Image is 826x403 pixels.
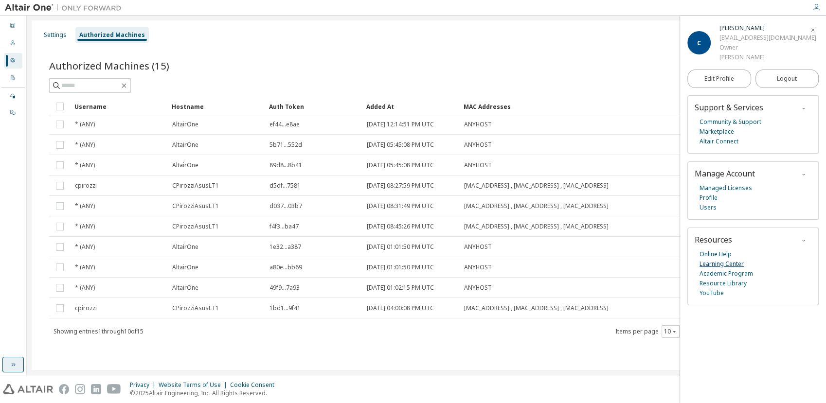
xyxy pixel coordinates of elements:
[700,259,744,269] a: Learning Center
[4,35,22,51] div: Users
[5,3,126,13] img: Altair One
[107,384,121,394] img: youtube.svg
[367,223,434,230] span: [DATE] 08:45:26 PM UTC
[269,182,301,190] span: d5df...7581
[704,75,734,83] span: Edit Profile
[719,43,816,53] div: Owner
[719,53,816,62] div: [PERSON_NAME]
[74,99,164,114] div: Username
[269,99,359,114] div: Auth Token
[75,384,85,394] img: instagram.svg
[464,202,609,210] span: [MAC_ADDRESS] , [MAC_ADDRESS] , [MAC_ADDRESS]
[464,263,492,271] span: ANYHOST
[700,137,738,146] a: Altair Connect
[269,223,299,230] span: f4f3...ba47
[3,384,53,394] img: altair_logo.svg
[75,202,95,210] span: * (ANY)
[172,223,219,230] span: CPirozziAsusLT1
[269,243,301,251] span: 1e32...a387
[367,304,434,312] span: [DATE] 04:00:08 PM UTC
[367,243,434,251] span: [DATE] 01:01:50 PM UTC
[269,121,300,128] span: ef44...e8ae
[172,99,261,114] div: Hostname
[700,183,752,193] a: Managed Licenses
[464,121,492,128] span: ANYHOST
[269,141,302,149] span: 5b71...552d
[700,203,717,212] a: Users
[367,161,434,169] span: [DATE] 05:45:08 PM UTC
[464,182,609,190] span: [MAC_ADDRESS] , [MAC_ADDRESS] , [MAC_ADDRESS]
[615,325,680,338] span: Items per page
[695,168,755,179] span: Manage Account
[75,304,97,312] span: cpirozzi
[695,234,732,245] span: Resources
[172,243,198,251] span: AltairOne
[54,327,144,335] span: Showing entries 1 through 10 of 15
[464,243,492,251] span: ANYHOST
[159,381,230,389] div: Website Terms of Use
[4,88,22,104] div: Managed
[130,389,280,397] p: © 2025 Altair Engineering, Inc. All Rights Reserved.
[91,384,101,394] img: linkedin.svg
[172,304,219,312] span: CPirozziAsusLT1
[464,284,492,292] span: ANYHOST
[75,263,95,271] span: * (ANY)
[4,105,22,121] div: On Prem
[777,74,797,84] span: Logout
[719,23,816,33] div: Chris Pirozzi
[75,121,95,128] span: * (ANY)
[464,223,609,230] span: [MAC_ADDRESS] , [MAC_ADDRESS] , [MAC_ADDRESS]
[4,18,22,34] div: Dashboard
[49,59,169,72] span: Authorized Machines (15)
[367,202,434,210] span: [DATE] 08:31:49 PM UTC
[367,182,434,190] span: [DATE] 08:27:59 PM UTC
[664,328,677,335] button: 10
[464,161,492,169] span: ANYHOST
[700,117,761,127] a: Community & Support
[230,381,280,389] div: Cookie Consent
[4,53,22,69] div: User Profile
[172,121,198,128] span: AltairOne
[367,263,434,271] span: [DATE] 01:01:50 PM UTC
[700,279,747,288] a: Resource Library
[44,31,67,39] div: Settings
[700,269,753,279] a: Academic Program
[75,284,95,292] span: * (ANY)
[269,202,302,210] span: d037...03b7
[75,223,95,230] span: * (ANY)
[367,141,434,149] span: [DATE] 05:45:08 PM UTC
[719,33,816,43] div: [EMAIL_ADDRESS][DOMAIN_NAME]
[700,193,718,203] a: Profile
[464,99,701,114] div: MAC Addresses
[75,141,95,149] span: * (ANY)
[366,99,456,114] div: Added At
[172,263,198,271] span: AltairOne
[464,304,609,312] span: [MAC_ADDRESS] , [MAC_ADDRESS] , [MAC_ADDRESS]
[269,161,302,169] span: 89d8...8b41
[269,284,300,292] span: 49f9...7a93
[367,121,434,128] span: [DATE] 12:14:51 PM UTC
[75,243,95,251] span: * (ANY)
[4,70,22,86] div: Company Profile
[269,304,301,312] span: 1bd1...9f41
[269,263,302,271] span: a80e...bb69
[172,141,198,149] span: AltairOne
[700,127,734,137] a: Marketplace
[367,284,434,292] span: [DATE] 01:02:15 PM UTC
[755,70,819,88] button: Logout
[700,288,724,298] a: YouTube
[172,284,198,292] span: AltairOne
[59,384,69,394] img: facebook.svg
[695,102,763,113] span: Support & Services
[130,381,159,389] div: Privacy
[464,141,492,149] span: ANYHOST
[75,182,97,190] span: cpirozzi
[79,31,145,39] div: Authorized Machines
[172,182,219,190] span: CPirozziAsusLT1
[75,161,95,169] span: * (ANY)
[172,161,198,169] span: AltairOne
[687,70,751,88] a: Edit Profile
[697,39,701,47] span: C
[700,249,732,259] a: Online Help
[172,202,219,210] span: CPirozziAsusLT1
